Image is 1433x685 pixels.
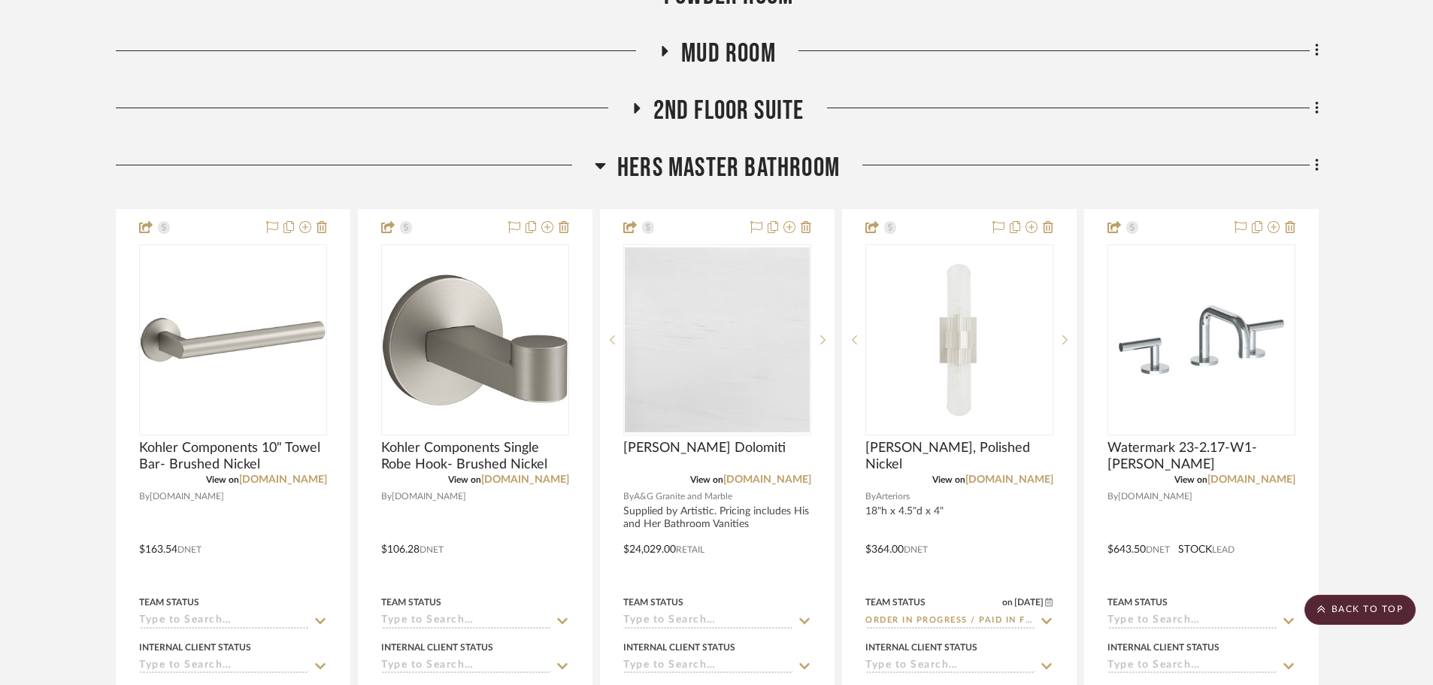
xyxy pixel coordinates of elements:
span: By [1107,490,1118,504]
input: Type to Search… [139,614,309,629]
span: [DOMAIN_NAME] [392,490,466,504]
div: Internal Client Status [1107,641,1219,654]
div: Team Status [865,596,926,609]
div: Team Status [623,596,683,609]
span: View on [206,475,239,484]
span: View on [690,475,723,484]
span: View on [1174,475,1207,484]
input: Type to Search… [865,659,1035,674]
div: Internal Client Status [139,641,251,654]
span: on [1002,598,1013,607]
img: Bianco Dolomiti [625,247,810,432]
span: Kohler Components Single Robe Hook- Brushed Nickel [381,440,569,473]
img: Kohler Components 10" Towel Bar- Brushed Nickel [141,247,326,432]
span: By [865,490,876,504]
a: [DOMAIN_NAME] [965,474,1053,485]
input: Type to Search… [381,614,551,629]
span: Hers Master Bathroom [617,152,840,184]
span: 2nd Floor Suite [653,95,804,127]
span: By [381,490,392,504]
a: [DOMAIN_NAME] [1207,474,1295,485]
input: Type to Search… [865,614,1035,629]
img: Elyse Sconce, Polished Nickel [867,247,1052,432]
img: Watermark 23-2.17-W1-Satin Nickel [1115,246,1289,434]
a: [DOMAIN_NAME] [481,474,569,485]
scroll-to-top-button: BACK TO TOP [1304,595,1416,625]
span: A&G Granite and Marble [634,490,732,504]
div: Internal Client Status [865,641,977,654]
div: Team Status [1107,596,1168,609]
div: Internal Client Status [623,641,735,654]
span: [DOMAIN_NAME] [150,490,224,504]
a: [DOMAIN_NAME] [723,474,811,485]
span: By [623,490,634,504]
span: [DATE] [1013,597,1045,608]
input: Type to Search… [623,659,793,674]
input: Type to Search… [381,659,551,674]
span: By [139,490,150,504]
span: Mud Room [681,38,776,70]
a: [DOMAIN_NAME] [239,474,327,485]
div: Internal Client Status [381,641,493,654]
input: Type to Search… [1107,614,1277,629]
input: Type to Search… [623,614,793,629]
input: Type to Search… [139,659,309,674]
span: Watermark 23-2.17-W1-[PERSON_NAME] [1107,440,1295,473]
span: [PERSON_NAME], Polished Nickel [865,440,1053,473]
span: Arteriors [876,490,910,504]
img: Kohler Components Single Robe Hook- Brushed Nickel [383,247,568,432]
span: View on [932,475,965,484]
input: Type to Search… [1107,659,1277,674]
span: [PERSON_NAME] Dolomiti [623,440,786,456]
span: View on [448,475,481,484]
div: Team Status [381,596,441,609]
span: [DOMAIN_NAME] [1118,490,1192,504]
span: Kohler Components 10" Towel Bar- Brushed Nickel [139,440,327,473]
div: Team Status [139,596,199,609]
